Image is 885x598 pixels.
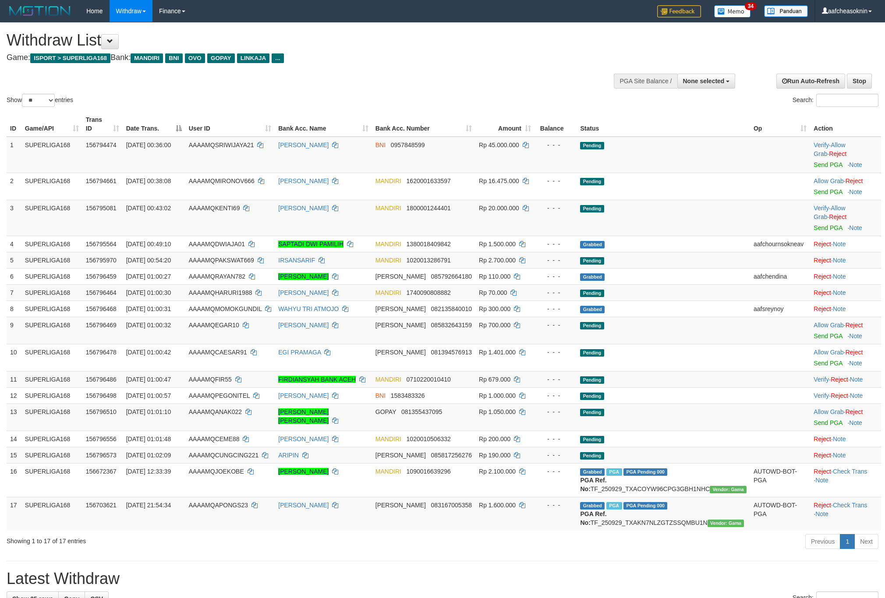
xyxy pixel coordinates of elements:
span: MANDIRI [375,241,401,248]
a: Reject [814,502,831,509]
span: Copy 085817256276 to clipboard [431,452,472,459]
span: MANDIRI [375,289,401,296]
a: Reject [846,322,863,329]
span: [DATE] 01:00:27 [126,273,171,280]
span: [PERSON_NAME] [375,322,426,329]
span: [DATE] 01:00:31 [126,305,171,312]
a: Note [815,477,828,484]
div: PGA Site Balance / [614,74,677,88]
span: Grabbed [580,468,605,476]
td: · [810,173,881,200]
span: OVO [185,53,205,63]
td: · [810,431,881,447]
th: Bank Acc. Number: activate to sort column ascending [372,112,475,137]
a: Reject [829,213,846,220]
span: 156795564 [86,241,117,248]
a: WAHYU TRI ATMOJO [278,305,339,312]
span: MANDIRI [375,468,401,475]
div: - - - [538,407,573,416]
span: Rp 20.000.000 [479,205,519,212]
span: Copy 081355437095 to clipboard [401,408,442,415]
span: Pending [580,178,604,185]
span: AAAAMQCEME88 [189,435,240,442]
span: 156796498 [86,392,117,399]
a: Note [849,333,862,340]
a: Allow Grab [814,322,843,329]
td: SUPERLIGA168 [21,173,82,200]
span: AAAAMQPAKSWAT669 [189,257,254,264]
span: · [814,142,845,157]
a: [PERSON_NAME] [278,205,329,212]
span: Copy 1020010506332 to clipboard [407,435,451,442]
span: Rp 1.500.000 [479,241,516,248]
span: MANDIRI [131,53,163,63]
a: Note [849,224,862,231]
a: [PERSON_NAME] [278,392,329,399]
select: Showentries [22,94,55,107]
td: 4 [7,236,21,252]
span: [PERSON_NAME] [375,305,426,312]
a: Note [833,435,846,442]
a: Note [833,289,846,296]
a: Note [849,360,862,367]
span: Vendor URL: https://trx31.1velocity.biz [710,486,747,493]
td: · [810,301,881,317]
span: Pending [580,257,604,265]
a: Send PGA [814,188,842,195]
span: Pending [580,205,604,212]
span: GOPAY [207,53,235,63]
span: Grabbed [580,241,605,248]
a: Note [833,452,846,459]
td: 9 [7,317,21,344]
span: 156795081 [86,205,117,212]
div: - - - [538,141,573,149]
span: [DATE] 00:43:02 [126,205,171,212]
td: 12 [7,387,21,403]
span: AAAAMQEGAR10 [189,322,239,329]
a: Reject [814,241,831,248]
a: Reject [831,376,848,383]
span: 156794661 [86,177,117,184]
a: ARIPIN [278,452,299,459]
td: · · [810,387,881,403]
span: Rp 45.000.000 [479,142,519,149]
span: ISPORT > SUPERLIGA168 [30,53,110,63]
span: None selected [683,78,725,85]
span: 156796556 [86,435,117,442]
span: PGA Pending [623,468,667,476]
a: EGI PRAMAGA [278,349,321,356]
th: Date Trans.: activate to sort column descending [123,112,185,137]
span: Pending [580,452,604,460]
a: Verify [814,142,829,149]
span: Rp 16.475.000 [479,177,519,184]
a: [PERSON_NAME] [278,289,329,296]
span: BNI [375,142,386,149]
span: Copy 1620001633597 to clipboard [407,177,451,184]
a: [PERSON_NAME] [278,177,329,184]
a: Next [854,534,878,549]
a: Send PGA [814,161,842,168]
span: 156796464 [86,289,117,296]
span: [DATE] 00:38:08 [126,177,171,184]
span: MANDIRI [375,205,401,212]
a: IRSANSARIF [278,257,315,264]
a: Send PGA [814,224,842,231]
div: - - - [538,391,573,400]
div: - - - [538,272,573,281]
span: BNI [375,392,386,399]
th: Game/API: activate to sort column ascending [21,112,82,137]
span: Rp 110.000 [479,273,510,280]
td: · · [810,137,881,173]
td: · · [810,200,881,236]
a: SAPTADI DWI PAMILIH [278,241,343,248]
th: Status [577,112,750,137]
td: SUPERLIGA168 [21,252,82,268]
td: · [810,403,881,431]
td: SUPERLIGA168 [21,137,82,173]
div: - - - [538,256,573,265]
div: - - - [538,467,573,476]
span: · [814,205,845,220]
a: Reject [814,305,831,312]
th: ID [7,112,21,137]
td: 15 [7,447,21,463]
